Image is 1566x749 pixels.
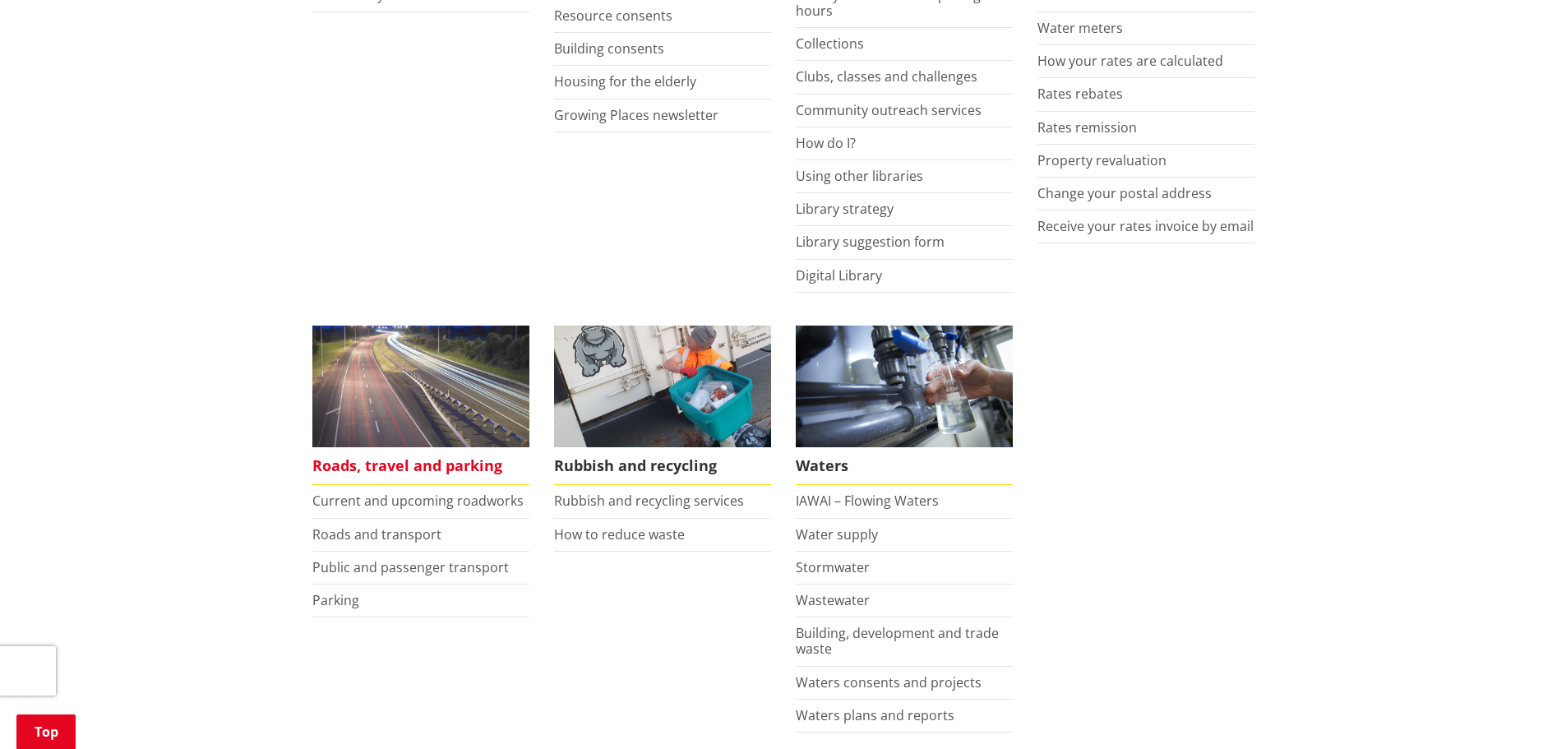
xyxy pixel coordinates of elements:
[1037,151,1166,169] a: Property revaluation
[554,106,718,124] a: Growing Places newsletter
[796,35,864,53] a: Collections
[796,525,878,543] a: Water supply
[554,326,771,448] img: Rubbish and recycling
[312,591,359,609] a: Parking
[312,326,529,486] a: Roads, travel and parking Roads, travel and parking
[796,558,870,576] a: Stormwater
[796,233,945,251] a: Library suggestion form
[796,167,923,185] a: Using other libraries
[1037,184,1212,202] a: Change your postal address
[554,39,664,58] a: Building consents
[796,200,894,218] a: Library strategy
[554,447,771,485] span: Rubbish and recycling
[796,492,939,510] a: IAWAI – Flowing Waters
[312,492,524,510] a: Current and upcoming roadworks
[796,706,954,724] a: Waters plans and reports
[312,447,529,485] span: Roads, travel and parking
[312,558,509,576] a: Public and passenger transport
[554,525,685,543] a: How to reduce waste
[16,714,76,749] a: Top
[796,326,1013,486] a: Waters
[796,266,882,284] a: Digital Library
[312,326,529,448] img: Roads, travel and parking
[554,7,672,25] a: Resource consents
[796,134,856,152] a: How do I?
[1037,85,1123,103] a: Rates rebates
[1037,52,1223,70] a: How your rates are calculated
[796,591,870,609] a: Wastewater
[1037,19,1123,37] a: Water meters
[554,492,744,510] a: Rubbish and recycling services
[554,72,696,90] a: Housing for the elderly
[796,67,977,86] a: Clubs, classes and challenges
[796,326,1013,448] img: Water treatment
[312,525,441,543] a: Roads and transport
[1037,217,1254,235] a: Receive your rates invoice by email
[796,101,982,119] a: Community outreach services
[1037,118,1137,136] a: Rates remission
[796,624,999,658] a: Building, development and trade waste
[796,447,1013,485] span: Waters
[554,326,771,486] a: Rubbish and recycling
[796,673,982,691] a: Waters consents and projects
